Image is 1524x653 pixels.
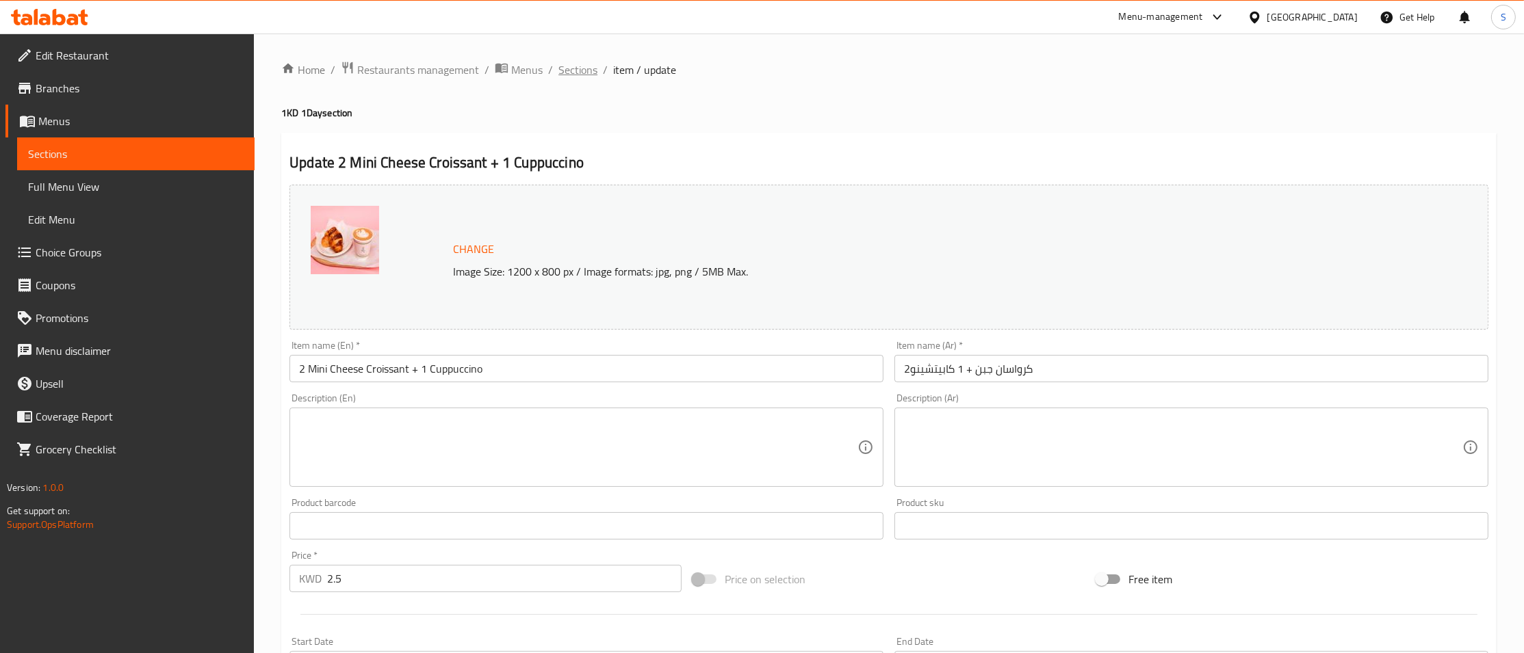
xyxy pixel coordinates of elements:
[5,236,255,269] a: Choice Groups
[36,80,244,96] span: Branches
[613,62,676,78] span: item / update
[5,302,255,334] a: Promotions
[448,235,500,263] button: Change
[548,62,553,78] li: /
[894,512,1488,539] input: Please enter product sku
[331,62,335,78] li: /
[485,62,489,78] li: /
[357,62,479,78] span: Restaurants management
[5,269,255,302] a: Coupons
[42,479,64,496] span: 1.0.0
[311,206,379,274] img: Cheese_Croissant_+_Cappuc638747737602285367.jpg
[289,512,883,539] input: Please enter product barcode
[1267,10,1358,25] div: [GEOGRAPHIC_DATA]
[36,310,244,326] span: Promotions
[5,334,255,367] a: Menu disclaimer
[7,502,70,520] span: Get support on:
[511,62,543,78] span: Menus
[17,137,255,170] a: Sections
[289,355,883,382] input: Enter name En
[7,516,94,533] a: Support.OpsPlatform
[36,47,244,64] span: Edit Restaurant
[894,355,1488,382] input: Enter name Ar
[5,72,255,105] a: Branches
[299,570,322,587] p: KWD
[17,203,255,236] a: Edit Menu
[36,244,244,261] span: Choice Groups
[5,367,255,400] a: Upsell
[558,62,597,78] a: Sections
[289,152,1488,173] h2: Update 2 Mini Cheese Croissant + 1 Cuppuccino
[36,375,244,392] span: Upsell
[5,433,255,466] a: Grocery Checklist
[341,61,479,79] a: Restaurants management
[28,178,244,195] span: Full Menu View
[448,263,1315,280] p: Image Size: 1200 x 800 px / Image formats: jpg, png / 5MB Max.
[36,408,244,425] span: Coverage Report
[281,62,325,78] a: Home
[5,105,255,137] a: Menus
[281,106,1497,120] h4: 1KD 1Day section
[1119,9,1203,25] div: Menu-management
[7,479,40,496] span: Version:
[38,113,244,129] span: Menus
[725,571,805,587] span: Price on selection
[17,170,255,203] a: Full Menu View
[327,565,682,592] input: Please enter price
[28,211,244,228] span: Edit Menu
[453,239,494,259] span: Change
[495,61,543,79] a: Menus
[1128,571,1172,587] span: Free item
[5,400,255,433] a: Coverage Report
[36,343,244,359] span: Menu disclaimer
[28,146,244,162] span: Sections
[36,441,244,457] span: Grocery Checklist
[36,277,244,293] span: Coupons
[603,62,608,78] li: /
[1501,10,1506,25] span: S
[281,61,1497,79] nav: breadcrumb
[5,39,255,72] a: Edit Restaurant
